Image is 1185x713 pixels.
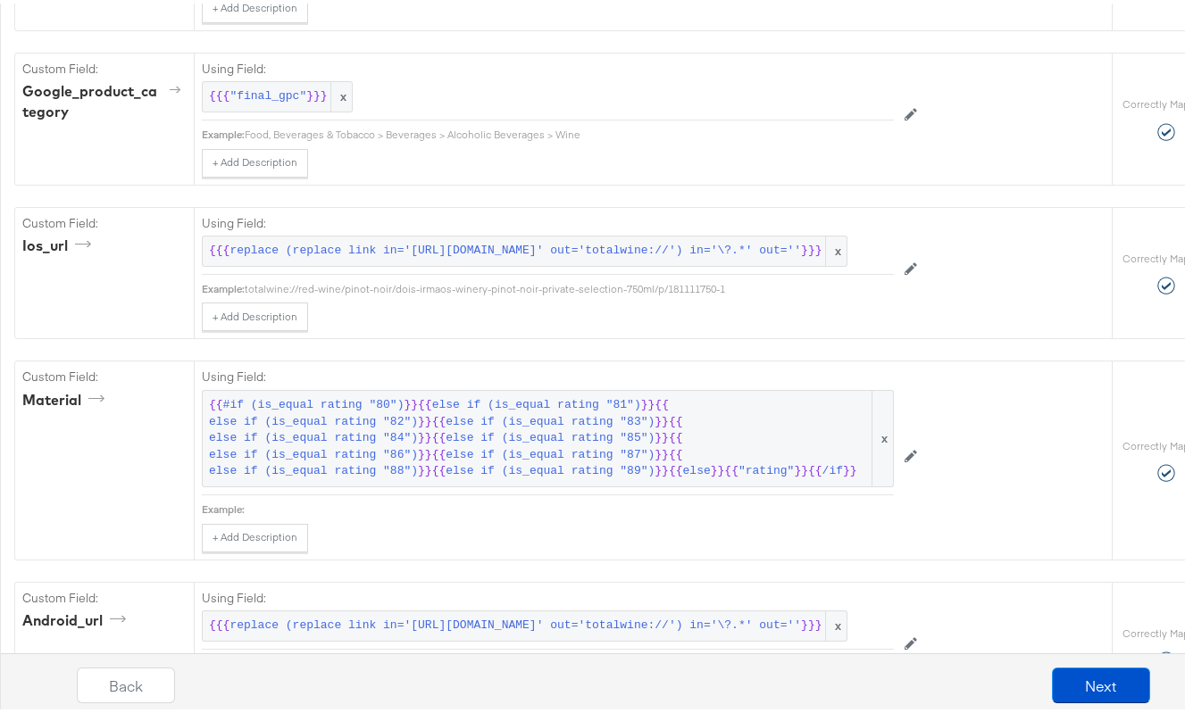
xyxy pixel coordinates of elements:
[202,57,894,74] label: Using Field:
[202,211,894,228] label: Using Field:
[641,394,655,410] span: }}
[794,460,808,477] span: }}
[209,614,229,631] span: {{{
[808,460,822,477] span: {{
[825,608,847,637] span: x
[209,394,223,410] span: {{
[209,239,229,256] span: {{{
[655,394,669,410] span: {{
[22,78,187,119] div: google_product_category
[77,664,175,700] button: Back
[801,614,822,631] span: }}}
[245,278,894,293] div: totalwine://red-wine/pinot-noir/dois-irmaos-winery-pinot-noir-private-selection-750ml/p/181111750-1
[418,444,432,460] span: }}
[822,460,843,477] span: /if
[655,410,669,427] span: }}
[446,427,655,444] span: else if (is_equal rating "85")
[404,394,418,410] span: }}
[418,410,432,427] span: }}
[655,427,669,444] span: }}
[825,233,847,262] span: x
[669,460,683,477] span: {{
[209,85,229,102] span: {{{
[432,460,446,477] span: {{
[209,427,418,444] span: else if (is_equal rating "84")
[655,444,669,460] span: }}
[229,614,801,631] span: replace (replace link in='[URL][DOMAIN_NAME]' out='totalwine://') in='\?.*' out=''
[418,394,432,410] span: {{
[872,387,893,483] span: x
[418,427,432,444] span: }}
[418,460,432,477] span: }}
[245,124,894,138] div: Food, Beverages & Tobacco > Beverages > Alcoholic Beverages > Wine
[202,499,245,513] div: Example:
[22,57,187,74] label: Custom Field:
[669,427,683,444] span: {{
[432,410,446,427] span: {{
[683,460,711,477] span: else
[446,444,655,460] span: else if (is_equal rating "87")
[711,460,725,477] span: }}
[22,211,187,228] label: Custom Field:
[801,239,822,256] span: }}}
[209,410,418,427] span: else if (is_equal rating "82")
[22,232,97,253] div: ios_url
[1052,664,1150,700] button: Next
[22,586,187,603] label: Custom Field:
[202,520,308,549] button: + Add Description
[330,79,352,108] span: x
[432,394,641,410] span: else if (is_equal rating "81")
[843,460,857,477] span: }}
[724,460,739,477] span: {{
[202,124,245,138] div: Example:
[209,460,418,477] span: else if (is_equal rating "88")
[432,444,446,460] span: {{
[669,444,683,460] span: {{
[223,394,405,410] span: #if (is_equal rating "80")
[202,365,894,382] label: Using Field:
[202,586,894,603] label: Using Field:
[669,410,683,427] span: {{
[202,299,308,327] button: + Add Description
[202,145,308,174] button: + Add Description
[229,239,801,256] span: replace (replace link in='[URL][DOMAIN_NAME]' out='totalwine://') in='\?.*' out=''
[22,365,187,382] label: Custom Field:
[655,460,669,477] span: }}
[446,410,655,427] span: else if (is_equal rating "83")
[22,386,111,407] div: material
[209,444,418,460] span: else if (is_equal rating "86")
[202,278,245,293] div: Example:
[306,85,327,102] span: }}}
[739,460,794,477] span: "rating"
[446,460,655,477] span: else if (is_equal rating "89")
[229,85,306,102] span: "final_gpc"
[432,427,446,444] span: {{
[22,607,132,627] div: android_url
